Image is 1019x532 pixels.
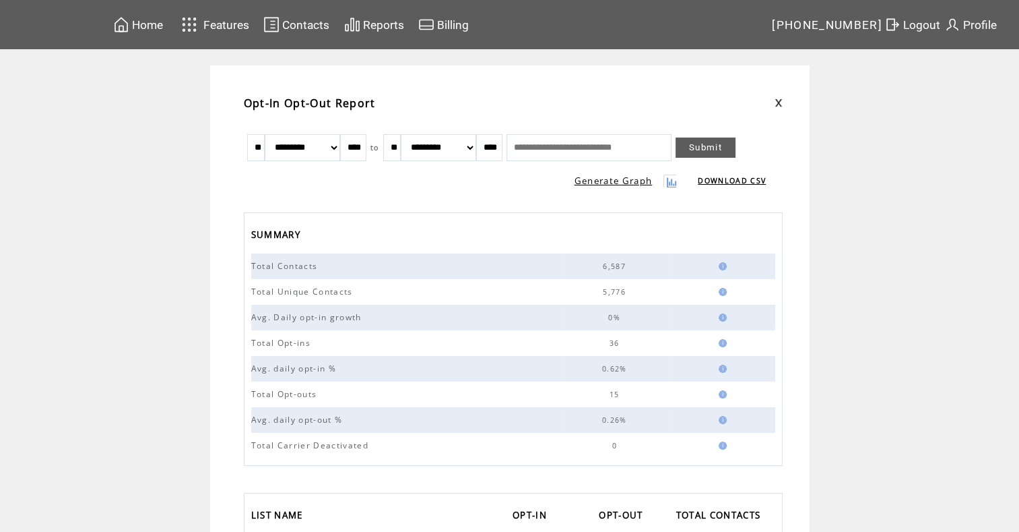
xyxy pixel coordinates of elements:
[602,364,630,374] span: 0.62%
[251,506,310,528] a: LIST NAME
[608,313,624,322] span: 0%
[715,262,727,270] img: help.gif
[715,314,727,322] img: help.gif
[244,96,376,111] span: Opt-In Opt-Out Report
[178,13,201,36] img: features.svg
[603,262,629,271] span: 6,587
[715,416,727,424] img: help.gif
[113,16,129,33] img: home.svg
[610,338,623,348] span: 36
[416,14,471,35] a: Billing
[882,14,942,35] a: Logout
[602,415,630,425] span: 0.26%
[715,442,727,450] img: help.gif
[903,18,940,32] span: Logout
[513,506,550,528] span: OPT-IN
[203,18,249,32] span: Features
[344,16,360,33] img: chart.svg
[715,390,727,398] img: help.gif
[676,506,768,528] a: TOTAL CONTACTS
[251,414,346,425] span: Avg. daily opt-out %
[676,506,764,528] span: TOTAL CONTACTS
[715,339,727,347] img: help.gif
[370,143,379,152] span: to
[261,14,331,35] a: Contacts
[251,506,306,528] span: LIST NAME
[263,16,280,33] img: contacts.svg
[251,312,365,323] span: Avg. Daily opt-in growth
[599,506,649,528] a: OPT-OUT
[111,14,165,35] a: Home
[251,440,372,451] span: Total Carrier Deactivated
[715,365,727,373] img: help.gif
[342,14,406,35] a: Reports
[610,390,623,399] span: 15
[251,286,356,297] span: Total Unique Contacts
[363,18,404,32] span: Reports
[676,138,735,158] a: Submit
[282,18,329,32] span: Contacts
[698,176,766,185] a: DOWNLOAD CSV
[715,288,727,296] img: help.gif
[176,11,252,38] a: Features
[132,18,163,32] span: Home
[574,175,653,187] a: Generate Graph
[963,18,997,32] span: Profile
[944,16,960,33] img: profile.svg
[603,287,629,297] span: 5,776
[437,18,469,32] span: Billing
[251,337,314,349] span: Total Opt-ins
[251,225,304,247] span: SUMMARY
[612,441,620,450] span: 0
[772,18,882,32] span: [PHONE_NUMBER]
[884,16,900,33] img: exit.svg
[251,260,321,272] span: Total Contacts
[599,506,646,528] span: OPT-OUT
[513,506,554,528] a: OPT-IN
[251,388,321,400] span: Total Opt-outs
[418,16,434,33] img: creidtcard.svg
[251,363,339,374] span: Avg. daily opt-in %
[942,14,999,35] a: Profile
